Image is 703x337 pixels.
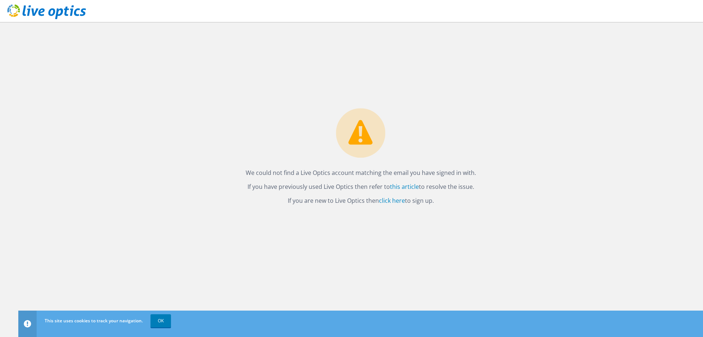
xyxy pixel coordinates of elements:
[246,168,476,178] p: We could not find a Live Optics account matching the email you have signed in with.
[45,318,143,324] span: This site uses cookies to track your navigation.
[246,195,476,206] p: If you are new to Live Optics then to sign up.
[246,182,476,192] p: If you have previously used Live Optics then refer to to resolve the issue.
[379,197,405,205] a: click here
[390,183,419,191] a: this article
[150,314,171,327] a: OK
